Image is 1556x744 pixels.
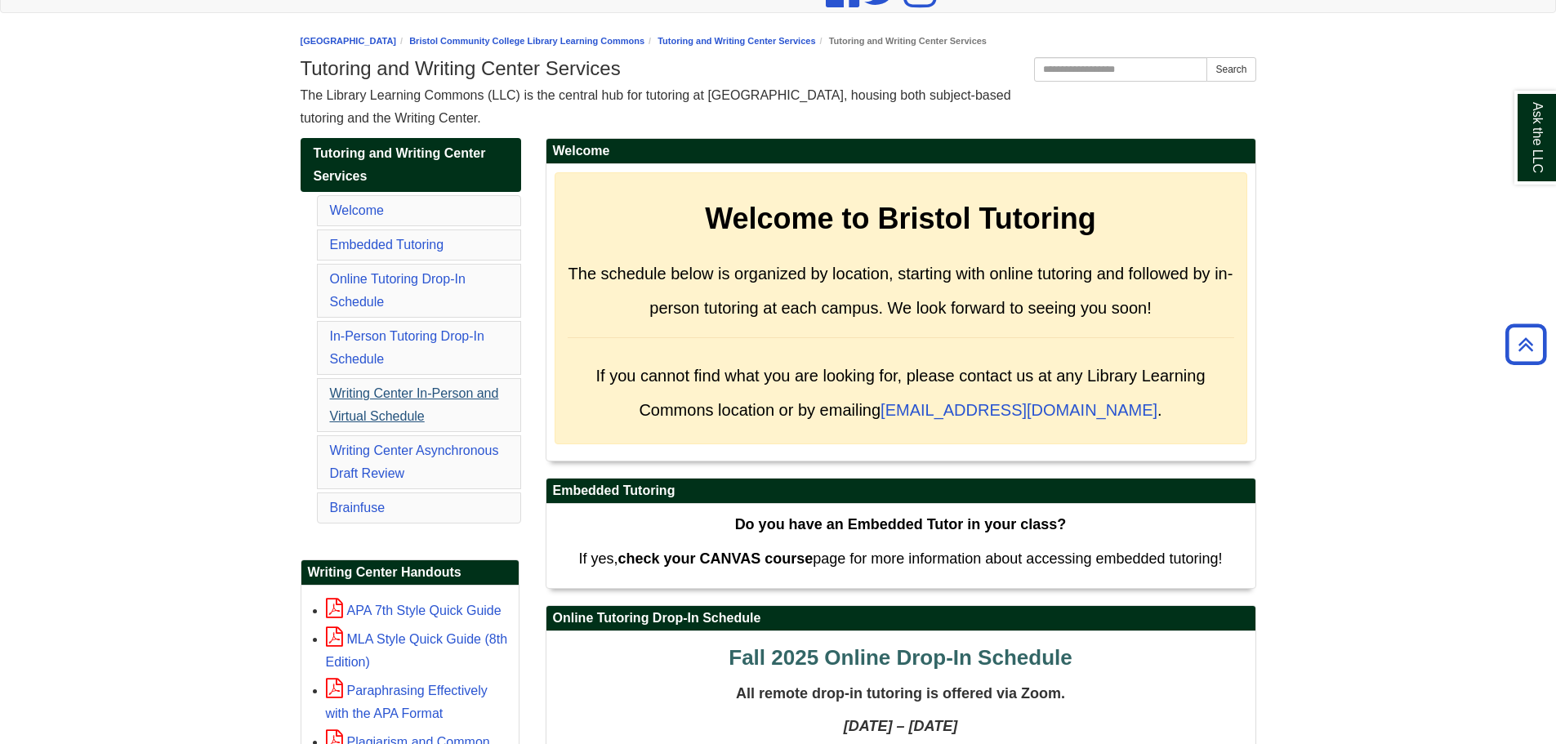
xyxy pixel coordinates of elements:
[330,272,466,309] a: Online Tutoring Drop-In Schedule
[301,138,521,192] a: Tutoring and Writing Center Services
[546,606,1255,631] h2: Online Tutoring Drop-In Schedule
[568,265,1233,317] span: The schedule below is organized by location, starting with online tutoring and followed by in-per...
[546,139,1255,164] h2: Welcome
[881,401,1157,419] a: [EMAIL_ADDRESS][DOMAIN_NAME]
[658,36,815,46] a: Tutoring and Writing Center Services
[844,718,957,734] strong: [DATE] – [DATE]
[409,36,644,46] a: Bristol Community College Library Learning Commons
[301,57,1256,80] h1: Tutoring and Writing Center Services
[617,550,813,567] strong: check your CANVAS course
[330,443,499,480] a: Writing Center Asynchronous Draft Review
[301,88,1011,125] span: The Library Learning Commons (LLC) is the central hub for tutoring at [GEOGRAPHIC_DATA], housing ...
[736,685,1065,702] span: All remote drop-in tutoring is offered via Zoom.
[1500,333,1552,355] a: Back to Top
[301,36,397,46] a: [GEOGRAPHIC_DATA]
[326,604,502,617] a: APA 7th Style Quick Guide
[330,386,499,423] a: Writing Center In-Person and Virtual Schedule
[816,33,987,49] li: Tutoring and Writing Center Services
[330,329,484,366] a: In-Person Tutoring Drop-In Schedule
[735,516,1067,532] strong: Do you have an Embedded Tutor in your class?
[330,501,386,515] a: Brainfuse
[301,33,1256,49] nav: breadcrumb
[330,203,384,217] a: Welcome
[546,479,1255,504] h2: Embedded Tutoring
[705,202,1096,235] strong: Welcome to Bristol Tutoring
[330,238,444,252] a: Embedded Tutoring
[729,645,1072,670] span: Fall 2025 Online Drop-In Schedule
[595,367,1205,419] span: If you cannot find what you are looking for, please contact us at any Library Learning Commons lo...
[578,550,1222,567] span: If yes, page for more information about accessing embedded tutoring!
[314,146,486,183] span: Tutoring and Writing Center Services
[326,632,508,669] a: MLA Style Quick Guide (8th Edition)
[326,684,488,720] a: Paraphrasing Effectively with the APA Format
[1206,57,1255,82] button: Search
[301,560,519,586] h2: Writing Center Handouts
